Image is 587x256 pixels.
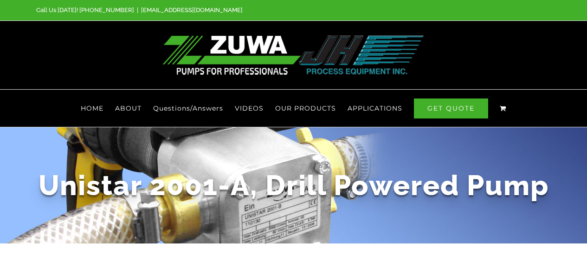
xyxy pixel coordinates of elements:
a: ABOUT [115,90,142,127]
a: HOME [81,90,103,127]
a: OUR PRODUCTS [275,90,336,127]
span: GET QUOTE [414,98,488,118]
a: GET QUOTE [414,90,488,127]
a: Questions/Answers [153,90,223,127]
h1: Unistar 2001-A, Drill Powered Pump [22,166,565,205]
span: Questions/Answers [153,105,223,112]
a: APPLICATIONS [348,90,402,127]
span: ABOUT [115,105,142,112]
span: APPLICATIONS [348,105,402,112]
nav: Main Menu [36,90,551,127]
span: VIDEOS [235,105,264,112]
span: HOME [81,105,103,112]
span: OUR PRODUCTS [275,105,336,112]
a: View Cart [500,90,506,127]
span: Call Us [DATE]! [PHONE_NUMBER] [36,7,134,13]
a: [EMAIL_ADDRESS][DOMAIN_NAME] [141,7,243,13]
a: VIDEOS [235,90,264,127]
